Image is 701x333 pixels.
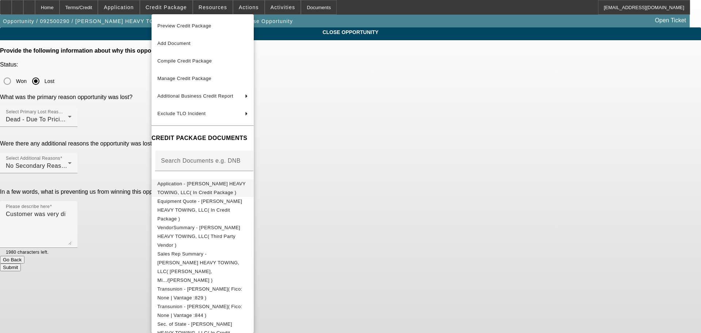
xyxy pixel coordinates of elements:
[152,197,254,223] button: Equipment Quote - KRIMMEL HEAVY TOWING, LLC( In Credit Package )
[152,134,254,143] h4: CREDIT PACKAGE DOCUMENTS
[152,223,254,250] button: VendorSummary - KRIMMEL HEAVY TOWING, LLC( Third Party Vendor )
[157,251,240,283] span: Sales Rep Summary - [PERSON_NAME] HEAVY TOWING, LLC( [PERSON_NAME], Mi.../[PERSON_NAME] )
[157,58,212,64] span: Compile Credit Package
[161,158,241,164] mat-label: Search Documents e.g. DNB
[157,41,191,46] span: Add Document
[157,76,211,81] span: Manage Credit Package
[152,285,254,302] button: Transunion - Krimmel, David( Fico: None | Vantage :829 )
[157,286,242,300] span: Transunion - [PERSON_NAME]( Fico: None | Vantage :829 )
[157,23,211,29] span: Preview Credit Package
[157,304,242,318] span: Transunion - [PERSON_NAME]( Fico: None | Vantage :844 )
[152,302,254,320] button: Transunion - Krimmel, Norma( Fico: None | Vantage :844 )
[157,111,206,116] span: Exclude TLO Incident
[152,179,254,197] button: Application - KRIMMEL HEAVY TOWING, LLC( In Credit Package )
[157,181,246,195] span: Application - [PERSON_NAME] HEAVY TOWING, LLC( In Credit Package )
[152,250,254,285] button: Sales Rep Summary - KRIMMEL HEAVY TOWING, LLC( Culligan, Mi.../Zallik, Asher )
[157,198,242,222] span: Equipment Quote - [PERSON_NAME] HEAVY TOWING, LLC( In Credit Package )
[157,93,233,99] span: Additional Business Credit Report
[157,225,240,248] span: VendorSummary - [PERSON_NAME] HEAVY TOWING, LLC( Third Party Vendor )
